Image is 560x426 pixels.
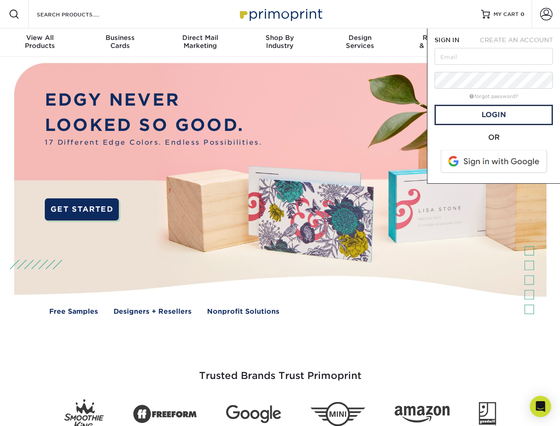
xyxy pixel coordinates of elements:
div: Industry [240,34,320,50]
iframe: Google Customer Reviews [2,399,75,423]
img: Amazon [395,406,450,423]
p: LOOKED SO GOOD. [45,113,262,138]
span: Design [320,34,400,42]
img: Primoprint [236,4,325,24]
a: Free Samples [49,307,98,317]
div: Open Intercom Messenger [530,396,551,417]
a: Designers + Resellers [114,307,192,317]
a: DesignServices [320,28,400,57]
span: CREATE AN ACCOUNT [480,36,553,43]
span: MY CART [493,11,519,18]
a: Nonprofit Solutions [207,307,279,317]
a: Direct MailMarketing [160,28,240,57]
a: Shop ByIndustry [240,28,320,57]
a: Login [435,105,553,125]
div: Cards [80,34,160,50]
span: SIGN IN [435,36,459,43]
span: Business [80,34,160,42]
div: OR [435,132,553,143]
h3: Trusted Brands Trust Primoprint [21,349,540,392]
span: 17 Different Edge Colors. Endless Possibilities. [45,138,262,148]
input: Email [435,48,553,65]
img: Goodwill [479,402,496,426]
img: Google [226,405,281,423]
a: Resources& Templates [400,28,480,57]
a: GET STARTED [45,198,119,221]
a: forgot password? [470,94,518,99]
p: EDGY NEVER [45,87,262,113]
a: BusinessCards [80,28,160,57]
span: Resources [400,34,480,42]
span: Direct Mail [160,34,240,42]
input: SEARCH PRODUCTS..... [36,9,122,20]
span: Shop By [240,34,320,42]
div: Marketing [160,34,240,50]
span: 0 [521,11,525,17]
div: Services [320,34,400,50]
div: & Templates [400,34,480,50]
